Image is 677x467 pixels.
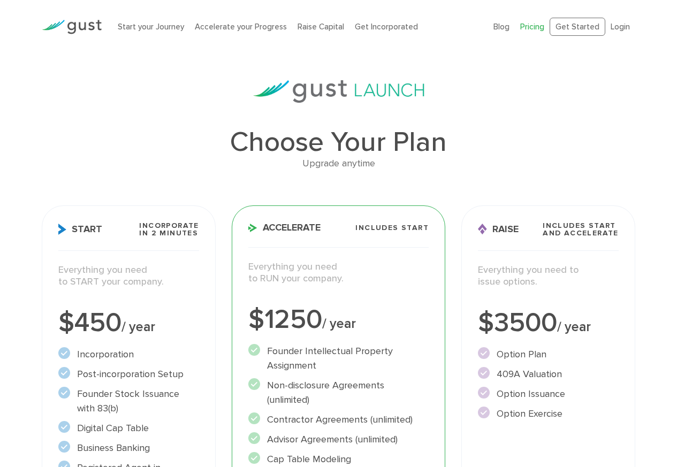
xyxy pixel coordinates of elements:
a: Pricing [520,22,544,32]
div: $3500 [478,310,619,336]
img: Start Icon X2 [58,224,66,235]
h1: Choose Your Plan [42,128,635,156]
span: Incorporate in 2 Minutes [139,222,199,237]
span: / year [557,319,591,335]
li: Contractor Agreements (unlimited) [248,412,429,427]
a: Raise Capital [298,22,344,32]
a: Get Incorporated [355,22,418,32]
span: Includes START [355,224,429,232]
span: Start [58,224,102,235]
span: Includes START and ACCELERATE [543,222,619,237]
li: Digital Cap Table [58,421,199,435]
div: Upgrade anytime [42,156,635,172]
img: gust-launch-logos.svg [253,80,424,103]
div: $450 [58,310,199,336]
span: Raise [478,224,519,235]
p: Everything you need to RUN your company. [248,261,429,285]
li: Non-disclosure Agreements (unlimited) [248,378,429,407]
a: Login [611,22,630,32]
img: Gust Logo [42,20,102,34]
li: Founder Stock Issuance with 83(b) [58,387,199,416]
img: Raise Icon [478,224,487,235]
li: Business Banking [58,441,199,455]
span: / year [322,316,356,332]
a: Accelerate your Progress [195,22,287,32]
div: $1250 [248,307,429,333]
img: Accelerate Icon [248,224,257,232]
span: / year [121,319,155,335]
p: Everything you need to issue options. [478,264,619,288]
li: Incorporation [58,347,199,362]
li: Post-incorporation Setup [58,367,199,381]
li: Advisor Agreements (unlimited) [248,432,429,447]
span: Accelerate [248,223,321,233]
li: Cap Table Modeling [248,452,429,466]
a: Start your Journey [118,22,184,32]
a: Get Started [550,18,605,36]
li: Option Plan [478,347,619,362]
a: Blog [493,22,509,32]
li: 409A Valuation [478,367,619,381]
li: Option Issuance [478,387,619,401]
p: Everything you need to START your company. [58,264,199,288]
li: Option Exercise [478,407,619,421]
li: Founder Intellectual Property Assignment [248,344,429,373]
